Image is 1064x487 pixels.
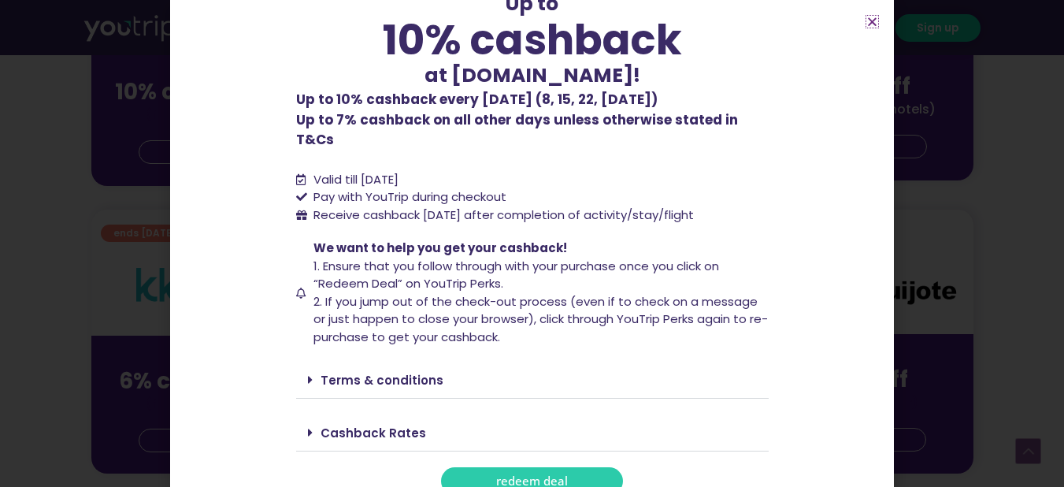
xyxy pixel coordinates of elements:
p: Up to 7% cashback on all other days unless otherwise stated in T&Cs [296,90,769,151]
div: Cashback Rates [296,415,769,452]
span: We want to help you get your cashback! [313,240,567,256]
a: Cashback Rates [321,425,426,441]
span: 1. Ensure that you follow through with your purchase once you click on “Redeem Deal” on YouTrip P... [313,258,719,292]
span: Receive cashback [DATE] after completion of activity/stay/flight [313,206,694,223]
span: 2. If you jump out of the check-out process (even if to check on a message or just happen to clos... [313,293,768,345]
div: 10% cashback [296,19,769,61]
span: Valid till [DATE] [313,171,399,188]
div: Terms & conditions [296,362,769,399]
a: Terms & conditions [321,372,443,388]
span: redeem deal [496,475,568,487]
b: Up to 10% cashback every [DATE] (8, 15, 22, [DATE]) [296,90,658,109]
a: Close [866,16,878,28]
span: Pay with YouTrip during checkout [310,188,506,206]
